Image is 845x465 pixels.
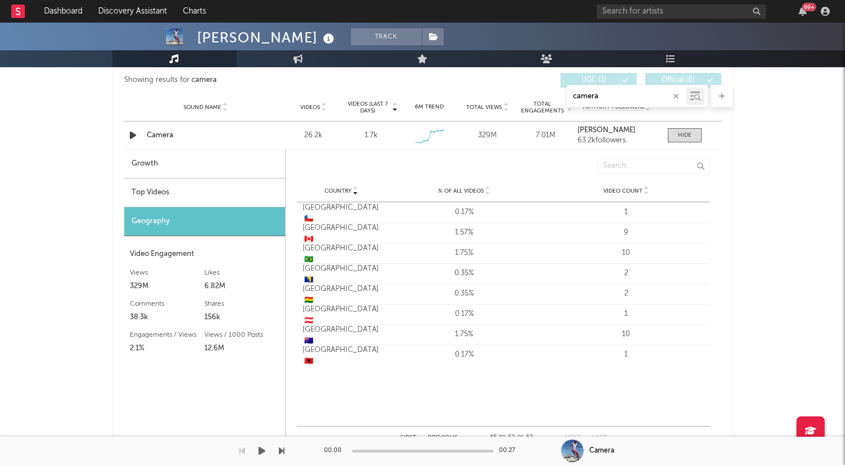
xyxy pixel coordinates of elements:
[365,130,378,141] div: 1.7k
[325,188,352,194] span: Country
[428,435,458,441] button: Previous
[191,73,217,87] div: camera
[386,227,542,238] div: 1.57%
[303,243,380,265] div: [GEOGRAPHIC_DATA]
[653,77,704,84] span: Official ( 0 )
[548,268,704,279] div: 2
[124,179,285,207] div: Top Videos
[130,342,205,355] div: 2.1%
[287,130,340,141] div: 26.2k
[304,276,313,284] span: 🇧🇦
[130,328,205,342] div: Engagements / Views
[130,297,205,311] div: Comments
[204,311,279,324] div: 156k
[304,215,313,223] span: 🇨🇱
[304,317,313,324] span: 🇦🇹
[303,223,380,245] div: [GEOGRAPHIC_DATA]
[799,7,807,16] button: 99+
[303,284,380,306] div: [GEOGRAPHIC_DATA]
[438,188,484,194] span: % of all Videos
[592,435,607,441] button: Last
[204,280,279,293] div: 6.82M
[197,28,337,47] div: [PERSON_NAME]
[204,266,279,280] div: Likes
[499,444,522,458] div: 00:27
[386,349,542,360] div: 0.17%
[386,268,542,279] div: 0.35%
[204,297,279,311] div: Shares
[480,431,542,445] div: 45 52 52
[130,311,205,324] div: 38.3k
[548,207,704,218] div: 1
[303,202,380,224] div: [GEOGRAPHIC_DATA]
[130,247,279,261] div: Video Engagement
[130,266,205,280] div: Views
[597,158,710,174] input: Search...
[565,435,581,441] button: Next
[589,446,614,456] div: Camera
[548,227,704,238] div: 9
[204,342,279,355] div: 12.6M
[304,297,313,304] span: 🇧🇴
[386,247,542,259] div: 1.75%
[351,28,422,45] button: Track
[386,207,542,218] div: 0.17%
[567,92,686,101] input: Search by song name or URL
[303,345,380,367] div: [GEOGRAPHIC_DATA]
[499,435,506,440] span: to
[124,207,285,236] div: Geography
[597,5,766,19] input: Search for artists
[577,127,656,134] a: [PERSON_NAME]
[130,280,205,293] div: 329M
[548,288,704,299] div: 2
[204,328,279,342] div: Views / 1000 Posts
[304,256,313,263] span: 🇧🇷
[304,358,313,365] span: 🇦🇱
[802,3,816,11] div: 99 +
[324,444,347,458] div: 00:00
[519,130,572,141] div: 7.01M
[303,263,380,285] div: [GEOGRAPHIC_DATA]
[548,329,704,340] div: 10
[304,236,313,243] span: 🇨🇦
[548,349,704,360] div: 1
[568,77,620,84] span: UGC ( 1 )
[577,127,636,134] strong: [PERSON_NAME]
[303,304,380,326] div: [GEOGRAPHIC_DATA]
[147,130,265,141] a: Camera
[645,73,721,88] button: Official(0)
[577,137,656,145] div: 63.2k followers
[303,324,380,346] div: [GEOGRAPHIC_DATA]
[386,329,542,340] div: 1.75%
[548,308,704,320] div: 1
[461,130,514,141] div: 329M
[124,150,285,179] div: Growth
[386,288,542,299] div: 0.35%
[517,435,524,440] span: of
[124,73,423,88] div: Showing results for
[386,308,542,320] div: 0.17%
[304,337,313,345] span: 🇦🇺
[561,73,637,88] button: UGC(1)
[548,247,704,259] div: 10
[603,188,642,194] span: Video Count
[400,435,417,441] button: First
